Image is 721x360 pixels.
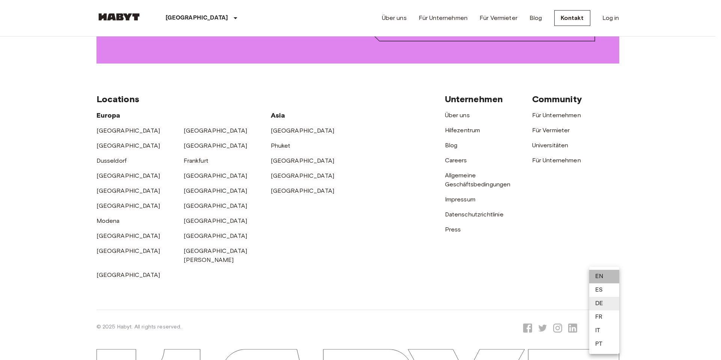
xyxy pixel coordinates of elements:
li: EN [589,270,619,283]
li: FR [589,310,619,324]
li: PT [589,337,619,351]
li: DE [589,297,619,310]
li: IT [589,324,619,337]
li: ES [589,283,619,297]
